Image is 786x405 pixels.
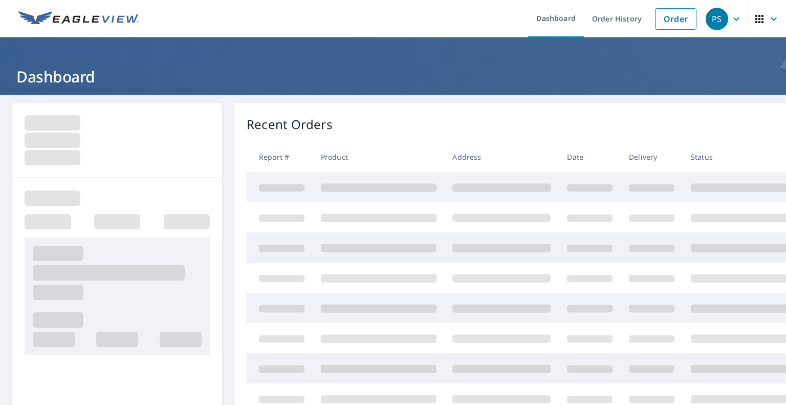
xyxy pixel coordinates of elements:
th: Delivery [621,142,683,172]
th: Date [559,142,621,172]
p: Recent Orders [247,115,333,134]
th: Report # [247,142,313,172]
div: PS [706,8,728,30]
h1: Dashboard [12,66,774,87]
img: EV Logo [18,11,139,27]
th: Product [313,142,445,172]
th: Address [444,142,559,172]
a: Order [655,8,696,30]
